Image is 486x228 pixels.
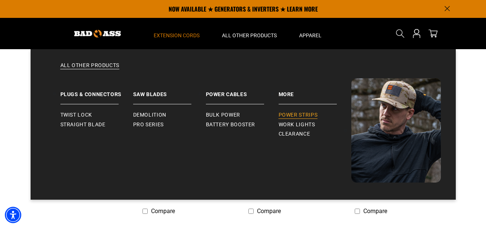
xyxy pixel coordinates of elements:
span: Work Lights [279,121,315,128]
summary: Extension Cords [142,18,211,49]
a: Clearance [279,129,351,139]
span: Power Strips [279,112,318,118]
summary: All Other Products [211,18,288,49]
span: All Other Products [222,32,277,39]
span: Battery Booster [206,121,255,128]
a: Twist Lock [60,110,133,120]
a: Battery Booster More Power Strips [279,78,351,104]
a: Bulk Power [206,110,279,120]
a: Power Strips [279,110,351,120]
span: Extension Cords [154,32,200,39]
img: Bad Ass Extension Cords [351,78,441,183]
span: Bulk Power [206,112,240,118]
span: Clearance [279,131,310,137]
span: Pro Series [133,121,164,128]
a: All Other Products [46,62,441,78]
span: Twist Lock [60,112,92,118]
span: Compare [363,208,387,215]
a: Work Lights [279,120,351,130]
a: Plugs & Connectors [60,78,133,104]
div: Accessibility Menu [5,207,21,223]
a: Battery Booster [206,120,279,130]
a: Straight Blade [60,120,133,130]
span: Demolition [133,112,166,118]
a: Power Cables [206,78,279,104]
a: Open this option [411,18,423,49]
img: Bad Ass Extension Cords [74,30,121,38]
span: Apparel [299,32,322,39]
span: Straight Blade [60,121,106,128]
a: Pro Series [133,120,206,130]
a: cart [427,29,439,38]
summary: Search [394,28,406,39]
span: Compare [257,208,281,215]
a: Saw Blades [133,78,206,104]
summary: Apparel [288,18,333,49]
a: Demolition [133,110,206,120]
span: Compare [151,208,175,215]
